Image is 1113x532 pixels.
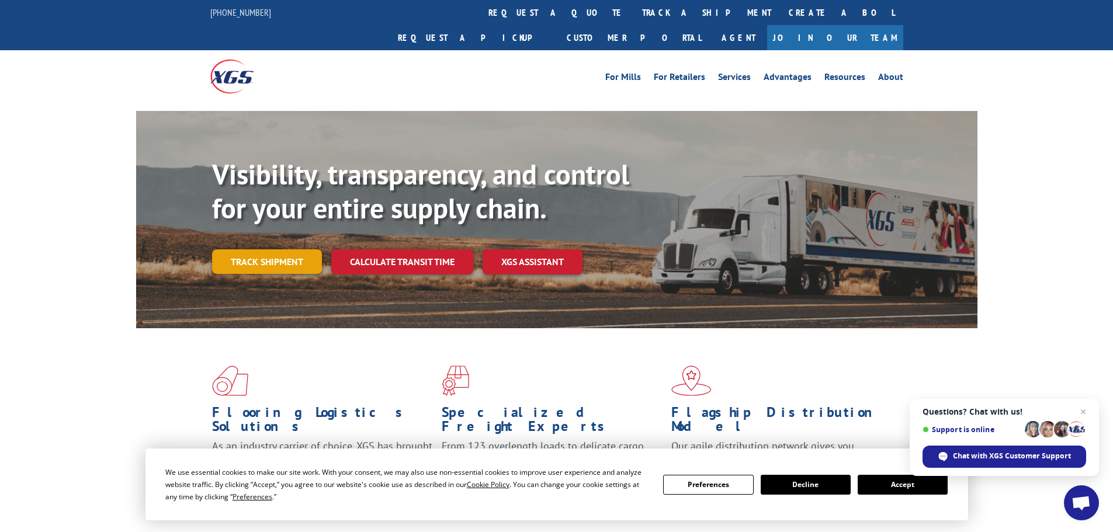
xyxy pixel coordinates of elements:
h1: Flooring Logistics Solutions [212,405,433,439]
a: Join Our Team [767,25,903,50]
a: For Mills [605,72,641,85]
div: We use essential cookies to make our site work. With your consent, we may also use non-essential ... [165,466,649,503]
a: Track shipment [212,249,322,274]
a: Calculate transit time [331,249,473,274]
a: About [878,72,903,85]
button: Decline [761,475,851,495]
a: Resources [824,72,865,85]
a: XGS ASSISTANT [483,249,582,274]
span: Close chat [1076,405,1090,419]
h1: Specialized Freight Experts [442,405,663,439]
a: Advantages [764,72,812,85]
span: Our agile distribution network gives you nationwide inventory management on demand. [671,439,886,467]
span: Cookie Policy [467,479,509,489]
a: Services [718,72,751,85]
a: Customer Portal [558,25,710,50]
button: Accept [858,475,948,495]
div: Open chat [1064,485,1099,520]
span: Chat with XGS Customer Support [953,451,1071,461]
img: xgs-icon-flagship-distribution-model-red [671,366,712,396]
button: Preferences [663,475,753,495]
a: Request a pickup [389,25,558,50]
span: Support is online [923,425,1021,434]
a: For Retailers [654,72,705,85]
h1: Flagship Distribution Model [671,405,892,439]
a: [PHONE_NUMBER] [210,6,271,18]
div: Cookie Consent Prompt [145,448,968,520]
span: Preferences [233,492,272,502]
span: Questions? Chat with us! [923,407,1086,416]
a: Agent [710,25,767,50]
p: From 123 overlength loads to delicate cargo, our experienced staff knows the best way to move you... [442,439,663,491]
img: xgs-icon-focused-on-flooring-red [442,366,469,396]
span: As an industry carrier of choice, XGS has brought innovation and dedication to flooring logistics... [212,439,432,481]
div: Chat with XGS Customer Support [923,446,1086,468]
b: Visibility, transparency, and control for your entire supply chain. [212,156,629,226]
img: xgs-icon-total-supply-chain-intelligence-red [212,366,248,396]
